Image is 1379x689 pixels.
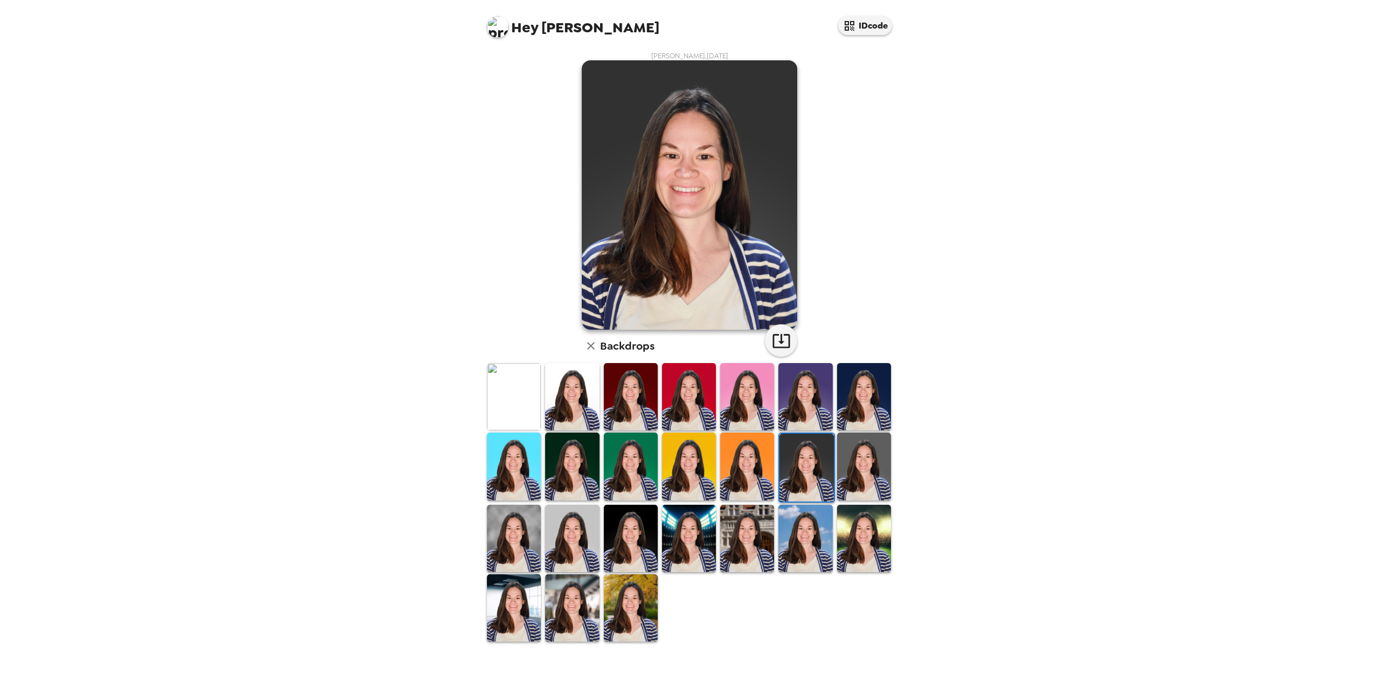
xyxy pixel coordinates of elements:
span: Hey [511,18,538,37]
span: [PERSON_NAME] , [DATE] [651,51,728,60]
img: profile pic [487,16,509,38]
span: [PERSON_NAME] [487,11,659,35]
img: Original [487,363,541,430]
img: user [582,60,797,330]
button: IDcode [838,16,892,35]
h6: Backdrops [600,337,654,354]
